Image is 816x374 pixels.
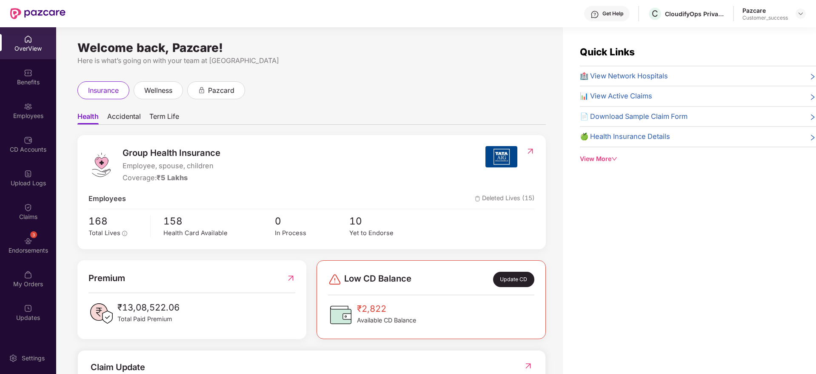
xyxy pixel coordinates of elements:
img: svg+xml;base64,PHN2ZyBpZD0iU2V0dGluZy0yMHgyMCIgeG1sbnM9Imh0dHA6Ly93d3cudzMub3JnLzIwMDAvc3ZnIiB3aW... [9,354,17,362]
div: Coverage: [123,173,220,184]
span: Accidental [107,112,141,124]
div: Pazcare [742,6,788,14]
div: 3 [30,231,37,238]
div: Update CD [493,272,534,287]
img: svg+xml;base64,PHN2ZyBpZD0iVXBkYXRlZCIgeG1sbnM9Imh0dHA6Ly93d3cudzMub3JnLzIwMDAvc3ZnIiB3aWR0aD0iMj... [24,304,32,313]
img: logo [88,152,114,178]
img: svg+xml;base64,PHN2ZyBpZD0iRW1wbG95ZWVzIiB4bWxucz0iaHR0cDovL3d3dy53My5vcmcvMjAwMC9zdmciIHdpZHRoPS... [24,102,32,111]
img: deleteIcon [475,196,480,201]
img: svg+xml;base64,PHN2ZyBpZD0iRGFuZ2VyLTMyeDMyIiB4bWxucz0iaHR0cDovL3d3dy53My5vcmcvMjAwMC9zdmciIHdpZH... [328,273,342,286]
img: svg+xml;base64,PHN2ZyBpZD0iTXlfT3JkZXJzIiBkYXRhLW5hbWU9Ik15IE9yZGVycyIgeG1sbnM9Imh0dHA6Ly93d3cudz... [24,270,32,279]
span: 10 [349,213,424,229]
span: 🏥 View Network Hospitals [580,71,668,82]
img: svg+xml;base64,PHN2ZyBpZD0iQ0RfQWNjb3VudHMiIGRhdGEtbmFtZT0iQ0QgQWNjb3VudHMiIHhtbG5zPSJodHRwOi8vd3... [24,136,32,144]
span: Health [77,112,99,124]
img: RedirectIcon [526,147,535,155]
div: Here is what’s going on with your team at [GEOGRAPHIC_DATA] [77,55,546,66]
div: In Process [275,228,349,238]
div: CloudifyOps Private Limited [665,10,725,18]
img: RedirectIcon [524,362,533,370]
div: Health Card Available [163,228,275,238]
span: Employees [88,193,126,204]
span: Group Health Insurance [123,146,220,160]
span: Available CD Balance [357,316,416,325]
span: ₹13,08,522.06 [117,301,180,314]
span: Term Life [149,112,179,124]
div: Welcome back, Pazcare! [77,44,546,51]
span: pazcard [208,85,234,96]
img: svg+xml;base64,PHN2ZyBpZD0iRHJvcGRvd24tMzJ4MzIiIHhtbG5zPSJodHRwOi8vd3d3LnczLm9yZy8yMDAwL3N2ZyIgd2... [797,10,804,17]
img: svg+xml;base64,PHN2ZyBpZD0iSG9tZSIgeG1sbnM9Imh0dHA6Ly93d3cudzMub3JnLzIwMDAvc3ZnIiB3aWR0aD0iMjAiIG... [24,35,32,43]
img: svg+xml;base64,PHN2ZyBpZD0iVXBsb2FkX0xvZ3MiIGRhdGEtbmFtZT0iVXBsb2FkIExvZ3MiIHhtbG5zPSJodHRwOi8vd3... [24,170,32,178]
div: Yet to Endorse [349,228,424,238]
span: info-circle [122,231,127,236]
div: Claim Update [91,361,145,374]
span: Total Paid Premium [117,314,180,324]
img: svg+xml;base64,PHN2ZyBpZD0iQmVuZWZpdHMiIHhtbG5zPSJodHRwOi8vd3d3LnczLm9yZy8yMDAwL3N2ZyIgd2lkdGg9Ij... [24,69,32,77]
img: svg+xml;base64,PHN2ZyBpZD0iSGVscC0zMngzMiIgeG1sbnM9Imh0dHA6Ly93d3cudzMub3JnLzIwMDAvc3ZnIiB3aWR0aD... [591,10,599,19]
span: Deleted Lives (15) [475,193,535,204]
span: insurance [88,85,119,96]
img: PaidPremiumIcon [88,301,114,326]
img: svg+xml;base64,PHN2ZyBpZD0iRW5kb3JzZW1lbnRzIiB4bWxucz0iaHR0cDovL3d3dy53My5vcmcvMjAwMC9zdmciIHdpZH... [24,237,32,245]
span: right [809,92,816,102]
span: 📄 Download Sample Claim Form [580,111,688,122]
div: Get Help [602,10,623,17]
span: Quick Links [580,46,635,58]
span: right [809,133,816,142]
span: Employee, spouse, children [123,161,220,172]
span: 168 [88,213,144,229]
img: New Pazcare Logo [10,8,66,19]
span: Premium [88,271,125,285]
img: RedirectIcon [286,271,295,285]
span: 0 [275,213,349,229]
span: right [809,113,816,122]
div: Customer_success [742,14,788,21]
span: ₹5 Lakhs [157,173,188,182]
span: 📊 View Active Claims [580,91,652,102]
span: down [611,156,617,162]
div: View More [580,154,816,164]
img: insurerIcon [485,146,517,167]
span: 🍏 Health Insurance Details [580,131,670,142]
img: svg+xml;base64,PHN2ZyBpZD0iQ2xhaW0iIHhtbG5zPSJodHRwOi8vd3d3LnczLm9yZy8yMDAwL3N2ZyIgd2lkdGg9IjIwIi... [24,203,32,212]
span: Low CD Balance [344,272,411,287]
span: Total Lives [88,229,120,237]
span: wellness [144,85,172,96]
div: Settings [19,354,47,362]
span: 158 [163,213,275,229]
span: C [652,9,658,19]
span: ₹2,822 [357,302,416,316]
img: CDBalanceIcon [328,302,354,328]
div: animation [198,86,205,94]
span: right [809,72,816,82]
